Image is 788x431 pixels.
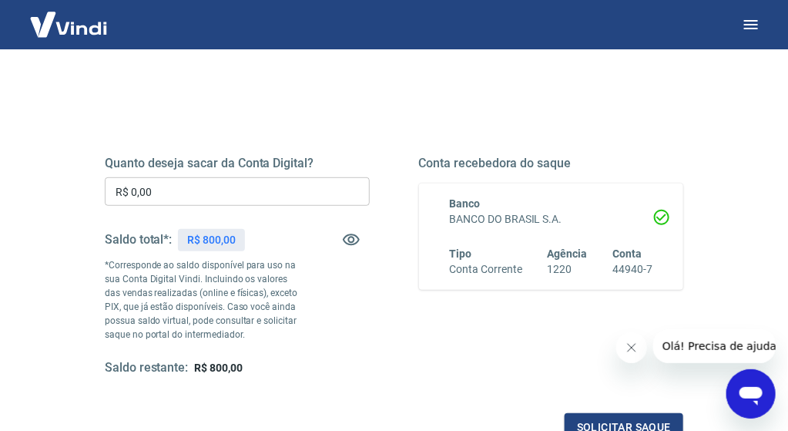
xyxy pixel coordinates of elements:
[105,156,370,171] h5: Quanto deseja sacar da Conta Digital?
[612,247,642,260] span: Conta
[612,261,652,278] h6: 44940-7
[450,247,472,260] span: Tipo
[616,332,647,363] iframe: Fechar mensagem
[653,329,776,363] iframe: Mensagem da empresa
[105,360,188,376] h5: Saldo restante:
[105,258,303,342] p: *Corresponde ao saldo disponível para uso na sua Conta Digital Vindi. Incluindo os valores das ve...
[18,1,119,48] img: Vindi
[726,369,776,419] iframe: Botão para abrir a janela de mensagens
[419,156,684,171] h5: Conta recebedora do saque
[548,247,588,260] span: Agência
[194,362,243,374] span: R$ 800,00
[450,261,522,278] h6: Conta Corrente
[450,197,481,210] span: Banco
[105,232,172,247] h5: Saldo total*:
[187,232,236,248] p: R$ 800,00
[9,11,129,23] span: Olá! Precisa de ajuda?
[450,211,653,227] h6: BANCO DO BRASIL S.A.
[548,261,588,278] h6: 1220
